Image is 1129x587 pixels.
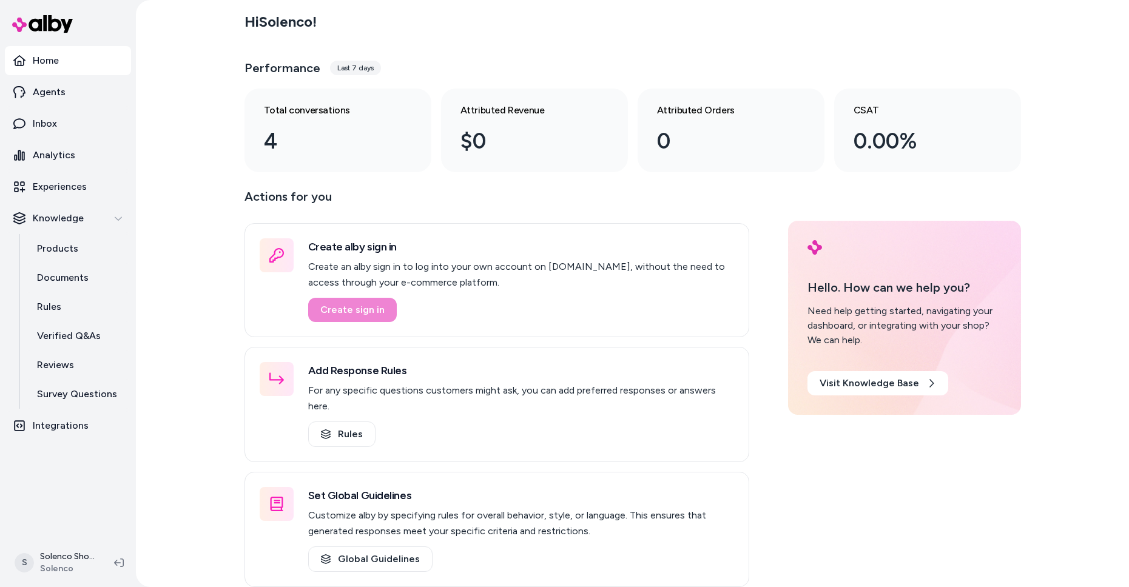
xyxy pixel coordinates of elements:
[5,46,131,75] a: Home
[807,240,822,255] img: alby Logo
[308,383,734,414] p: For any specific questions customers might ask, you can add preferred responses or answers here.
[40,551,95,563] p: Solenco Shopify
[807,304,1002,347] div: Need help getting started, navigating your dashboard, or integrating with your shop? We can help.
[308,259,734,290] p: Create an alby sign in to log into your own account on [DOMAIN_NAME], without the need to access ...
[25,380,131,409] a: Survey Questions
[5,204,131,233] button: Knowledge
[834,89,1021,172] a: CSAT 0.00%
[854,125,982,158] div: 0.00%
[25,321,131,351] a: Verified Q&As
[25,292,131,321] a: Rules
[460,103,589,118] h3: Attributed Revenue
[441,89,628,172] a: Attributed Revenue $0
[657,103,786,118] h3: Attributed Orders
[12,15,73,33] img: alby Logo
[33,148,75,163] p: Analytics
[460,125,589,158] div: $0
[244,187,749,216] p: Actions for you
[807,371,948,395] a: Visit Knowledge Base
[657,125,786,158] div: 0
[308,362,734,379] h3: Add Response Rules
[25,263,131,292] a: Documents
[5,78,131,107] a: Agents
[37,270,89,285] p: Documents
[308,546,433,572] a: Global Guidelines
[33,179,87,194] p: Experiences
[33,418,89,433] p: Integrations
[244,13,317,31] h2: Hi Solenco !
[40,563,95,575] span: Solenco
[25,234,131,263] a: Products
[7,543,104,582] button: SSolenco ShopifySolenco
[37,241,78,256] p: Products
[264,125,393,158] div: 4
[5,109,131,138] a: Inbox
[15,553,34,572] span: S
[308,487,734,504] h3: Set Global Guidelines
[37,329,101,343] p: Verified Q&As
[854,103,982,118] h3: CSAT
[308,238,734,255] h3: Create alby sign in
[807,278,1002,297] p: Hello. How can we help you?
[308,508,734,539] p: Customize alby by specifying rules for overall behavior, style, or language. This ensures that ge...
[244,59,320,76] h3: Performance
[638,89,824,172] a: Attributed Orders 0
[33,211,84,226] p: Knowledge
[5,411,131,440] a: Integrations
[5,172,131,201] a: Experiences
[37,358,74,372] p: Reviews
[330,61,381,75] div: Last 7 days
[5,141,131,170] a: Analytics
[244,89,431,172] a: Total conversations 4
[37,300,61,314] p: Rules
[25,351,131,380] a: Reviews
[33,85,66,99] p: Agents
[37,387,117,401] p: Survey Questions
[33,116,57,131] p: Inbox
[264,103,393,118] h3: Total conversations
[33,53,59,68] p: Home
[308,421,376,447] a: Rules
